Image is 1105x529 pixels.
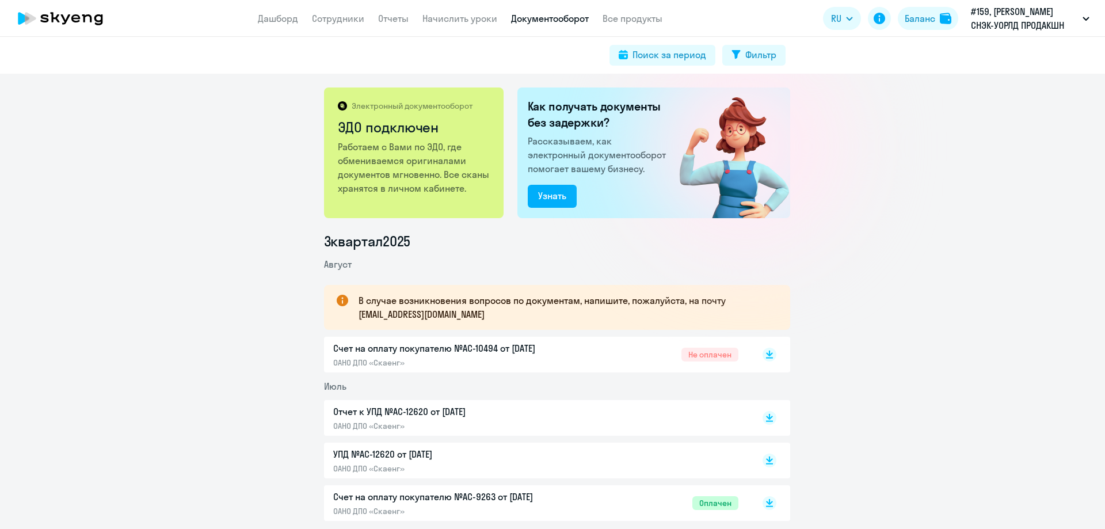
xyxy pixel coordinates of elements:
[422,13,497,24] a: Начислить уроки
[831,12,841,25] span: RU
[352,101,473,111] p: Электронный документооборот
[940,13,951,24] img: balance
[722,45,786,66] button: Фильтр
[359,294,769,321] p: В случае возникновения вопросов по документам, напишите, пожалуйста, на почту [EMAIL_ADDRESS][DOM...
[333,490,575,504] p: Счет на оплату покупателю №AC-9263 от [DATE]
[333,447,575,461] p: УПД №AC-12620 от [DATE]
[965,5,1095,32] button: #159, [PERSON_NAME] СНЭК-УОРЛД ПРОДАКШН КИРИШИ, ООО
[905,12,935,25] div: Баланс
[823,7,861,30] button: RU
[312,13,364,24] a: Сотрудники
[538,189,566,203] div: Узнать
[258,13,298,24] a: Дашборд
[745,48,776,62] div: Фильтр
[692,496,738,510] span: Оплачен
[333,506,575,516] p: ОАНО ДПО «Скаенг»
[324,258,352,270] span: Август
[333,357,575,368] p: ОАНО ДПО «Скаенг»
[511,13,589,24] a: Документооборот
[338,140,491,195] p: Работаем с Вами по ЭДО, где обмениваемся оригиналами документов мгновенно. Все сканы хранятся в л...
[898,7,958,30] button: Балансbalance
[338,118,491,136] h2: ЭДО подключен
[333,341,575,355] p: Счет на оплату покупателю №AC-10494 от [DATE]
[333,341,738,368] a: Счет на оплату покупателю №AC-10494 от [DATE]ОАНО ДПО «Скаенг»Не оплачен
[378,13,409,24] a: Отчеты
[528,185,577,208] button: Узнать
[333,490,738,516] a: Счет на оплату покупателю №AC-9263 от [DATE]ОАНО ДПО «Скаенг»Оплачен
[609,45,715,66] button: Поиск за период
[333,421,575,431] p: ОАНО ДПО «Скаенг»
[333,405,738,431] a: Отчет к УПД №AC-12620 от [DATE]ОАНО ДПО «Скаенг»
[603,13,662,24] a: Все продукты
[971,5,1078,32] p: #159, [PERSON_NAME] СНЭК-УОРЛД ПРОДАКШН КИРИШИ, ООО
[333,463,575,474] p: ОАНО ДПО «Скаенг»
[528,134,670,176] p: Рассказываем, как электронный документооборот помогает вашему бизнесу.
[324,232,790,250] li: 3 квартал 2025
[681,348,738,361] span: Не оплачен
[661,87,790,218] img: connected
[528,98,670,131] h2: Как получать документы без задержки?
[333,405,575,418] p: Отчет к УПД №AC-12620 от [DATE]
[632,48,706,62] div: Поиск за период
[324,380,346,392] span: Июль
[333,447,738,474] a: УПД №AC-12620 от [DATE]ОАНО ДПО «Скаенг»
